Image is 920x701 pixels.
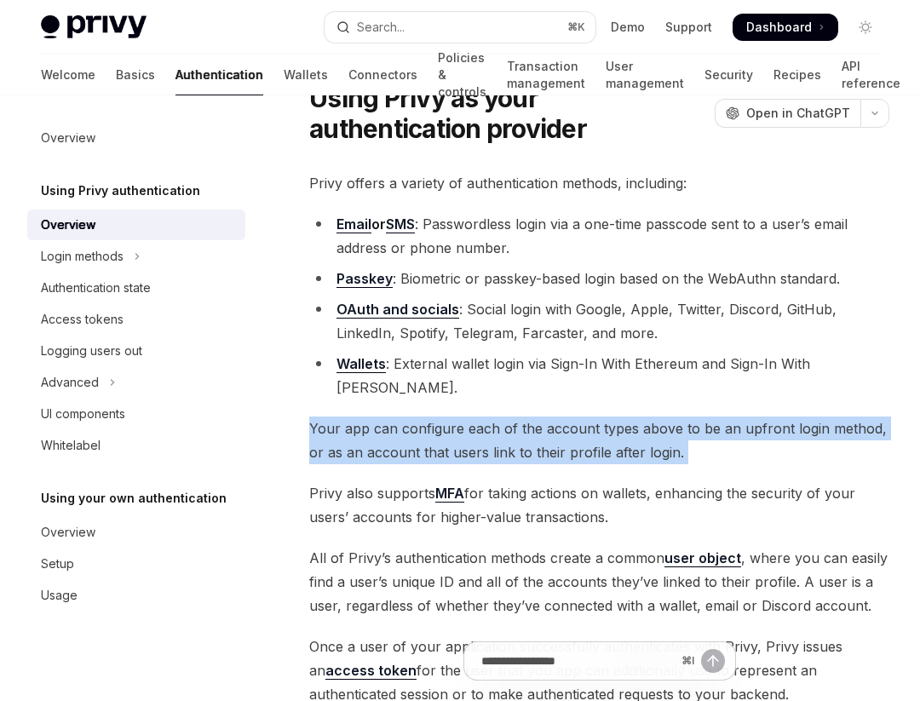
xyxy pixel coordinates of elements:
[309,297,889,345] li: : Social login with Google, Apple, Twitter, Discord, GitHub, LinkedIn, Spotify, Telegram, Farcast...
[284,55,328,95] a: Wallets
[27,399,245,429] a: UI components
[27,549,245,579] a: Setup
[665,19,712,36] a: Support
[336,215,415,233] strong: or
[27,430,245,461] a: Whitelabel
[481,642,675,680] input: Ask a question...
[664,549,741,567] a: user object
[435,485,464,503] a: MFA
[27,336,245,366] a: Logging users out
[41,246,124,267] div: Login methods
[309,267,889,290] li: : Biometric or passkey-based login based on the WebAuthn standard.
[336,215,371,233] a: Email
[336,355,386,373] a: Wallets
[309,212,889,260] li: : Passwordless login via a one-time passcode sent to a user’s email address or phone number.
[116,55,155,95] a: Basics
[41,128,95,148] div: Overview
[41,309,124,330] div: Access tokens
[41,488,227,509] h5: Using your own authentication
[438,55,486,95] a: Policies & controls
[309,546,889,618] span: All of Privy’s authentication methods create a common , where you can easily find a user’s unique...
[175,55,263,95] a: Authentication
[746,19,812,36] span: Dashboard
[27,123,245,153] a: Overview
[27,304,245,335] a: Access tokens
[41,372,99,393] div: Advanced
[41,55,95,95] a: Welcome
[41,585,78,606] div: Usage
[27,210,245,240] a: Overview
[704,55,753,95] a: Security
[309,481,889,529] span: Privy also supports for taking actions on wallets, enhancing the security of your users’ accounts...
[842,55,900,95] a: API reference
[507,55,585,95] a: Transaction management
[41,554,74,574] div: Setup
[27,367,245,398] button: Toggle Advanced section
[41,341,142,361] div: Logging users out
[357,17,405,37] div: Search...
[325,12,595,43] button: Open search
[852,14,879,41] button: Toggle dark mode
[733,14,838,41] a: Dashboard
[41,278,151,298] div: Authentication state
[27,273,245,303] a: Authentication state
[309,417,889,464] span: Your app can configure each of the account types above to be an upfront login method, or as an ac...
[41,522,95,543] div: Overview
[336,301,459,319] a: OAuth and socials
[41,435,101,456] div: Whitelabel
[309,352,889,399] li: : External wallet login via Sign-In With Ethereum and Sign-In With [PERSON_NAME].
[611,19,645,36] a: Demo
[41,215,95,235] div: Overview
[27,580,245,611] a: Usage
[701,649,725,673] button: Send message
[41,404,125,424] div: UI components
[27,517,245,548] a: Overview
[41,15,147,39] img: light logo
[567,20,585,34] span: ⌘ K
[773,55,821,95] a: Recipes
[27,241,245,272] button: Toggle Login methods section
[606,55,684,95] a: User management
[746,105,850,122] span: Open in ChatGPT
[348,55,417,95] a: Connectors
[336,270,393,288] a: Passkey
[386,215,415,233] a: SMS
[309,83,708,144] h1: Using Privy as your authentication provider
[41,181,200,201] h5: Using Privy authentication
[715,99,860,128] button: Open in ChatGPT
[309,171,889,195] span: Privy offers a variety of authentication methods, including:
